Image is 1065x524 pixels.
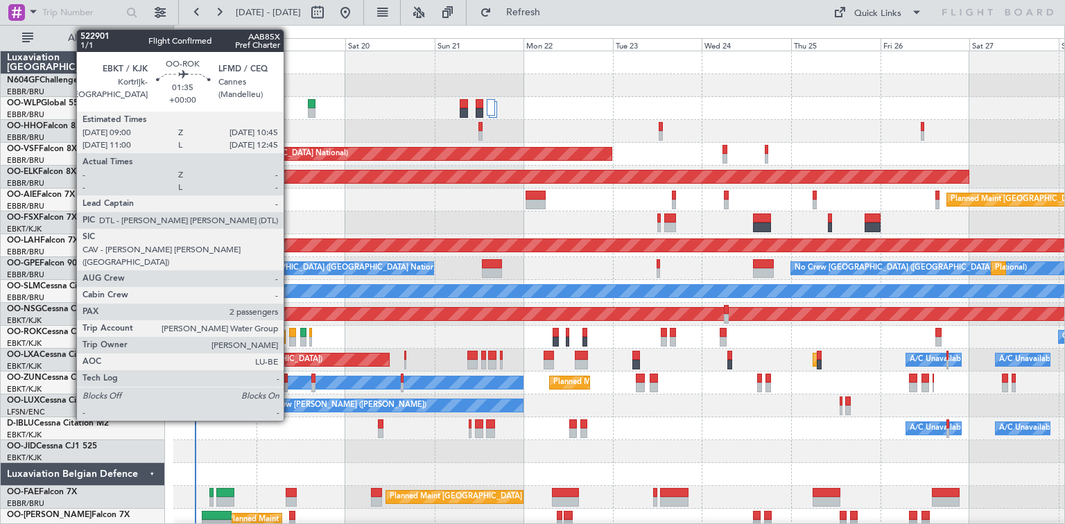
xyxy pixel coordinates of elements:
div: Planned Maint Kortrijk-[GEOGRAPHIC_DATA] [553,372,715,393]
a: EBBR/BRU [7,201,44,211]
a: LFSN/ENC [7,407,45,417]
div: No Crew [PERSON_NAME] ([PERSON_NAME]) [260,395,426,416]
a: OO-LAHFalcon 7X [7,236,78,245]
div: Sun 21 [435,38,524,51]
a: D-IBLUCessna Citation M2 [7,419,109,428]
div: AOG Maint [GEOGRAPHIC_DATA] ([GEOGRAPHIC_DATA] National) [107,143,348,164]
div: Owner [219,372,243,393]
span: OO-LXA [7,351,40,359]
a: EBKT/KJK [7,361,42,372]
a: OO-FSXFalcon 7X [7,213,77,222]
a: OO-SLMCessna Citation XLS [7,282,117,290]
div: No Crew [GEOGRAPHIC_DATA] ([GEOGRAPHIC_DATA] National) [795,258,1027,279]
div: No Crew [GEOGRAPHIC_DATA] ([GEOGRAPHIC_DATA] National) [211,258,443,279]
a: OO-NSGCessna Citation CJ4 [7,305,119,313]
span: OO-ZUN [7,374,42,382]
span: OO-LUX [7,396,40,405]
span: OO-[PERSON_NAME] [7,511,92,519]
a: EBBR/BRU [7,498,44,509]
a: EBBR/BRU [7,178,44,189]
input: Trip Number [42,2,122,23]
button: Quick Links [826,1,929,24]
span: OO-JID [7,442,36,451]
div: Mon 22 [523,38,613,51]
div: A/C Unavailable [999,349,1057,370]
div: Quick Links [854,7,901,21]
a: OO-LXACessna Citation CJ4 [7,351,116,359]
div: Unplanned Maint [GEOGRAPHIC_DATA]-[GEOGRAPHIC_DATA] [195,372,419,393]
span: Refresh [494,8,553,17]
a: OO-ELKFalcon 8X [7,168,76,176]
span: OO-NSG [7,305,42,313]
div: Planned Maint [GEOGRAPHIC_DATA] ([GEOGRAPHIC_DATA]) [104,349,322,370]
a: EBBR/BRU [7,132,44,143]
a: EBBR/BRU [7,270,44,280]
a: EBBR/BRU [7,155,44,166]
span: OO-FAE [7,488,39,496]
div: Thu 18 [167,38,257,51]
a: EBBR/BRU [7,247,44,257]
span: OO-ELK [7,168,38,176]
a: OO-WLPGlobal 5500 [7,99,88,107]
span: OO-LAH [7,236,40,245]
a: OO-FAEFalcon 7X [7,488,77,496]
a: EBBR/BRU [7,292,44,303]
a: EBKT/KJK [7,338,42,349]
span: OO-AIE [7,191,37,199]
a: OO-AIEFalcon 7X [7,191,75,199]
span: OO-SLM [7,282,40,290]
div: Fri 19 [257,38,346,51]
span: OO-VSF [7,145,39,153]
a: OO-VSFFalcon 8X [7,145,77,153]
a: N604GFChallenger 604 [7,76,99,85]
a: OO-JIDCessna CJ1 525 [7,442,97,451]
div: Planned Maint [GEOGRAPHIC_DATA] ([GEOGRAPHIC_DATA] National) [390,487,641,507]
div: Sat 20 [345,38,435,51]
div: Thu 25 [791,38,881,51]
span: OO-ROK [7,328,42,336]
div: [DATE] [176,28,200,40]
span: OO-WLP [7,99,41,107]
a: OO-ROKCessna Citation CJ4 [7,328,119,336]
span: D-IBLU [7,419,34,428]
div: Sat 27 [969,38,1059,51]
a: EBKT/KJK [7,384,42,394]
a: EBBR/BRU [7,87,44,97]
div: Fri 26 [881,38,970,51]
span: N604GF [7,76,40,85]
a: OO-ZUNCessna Citation CJ4 [7,374,119,382]
a: EBKT/KJK [7,224,42,234]
span: OO-FSX [7,213,39,222]
a: EBKT/KJK [7,453,42,463]
span: OO-GPE [7,259,40,268]
span: All Aircraft [36,33,146,43]
button: All Aircraft [15,27,150,49]
a: EBKT/KJK [7,430,42,440]
a: OO-GPEFalcon 900EX EASy II [7,259,122,268]
a: OO-[PERSON_NAME]Falcon 7X [7,511,130,519]
button: Refresh [474,1,557,24]
a: EBKT/KJK [7,315,42,326]
div: Planned Maint Liege [193,98,265,119]
div: Wed 24 [702,38,791,51]
a: OO-HHOFalcon 8X [7,122,81,130]
a: OO-LUXCessna Citation CJ4 [7,396,116,405]
span: OO-HHO [7,122,43,130]
span: [DATE] - [DATE] [236,6,301,19]
a: EBBR/BRU [7,110,44,120]
div: Tue 23 [613,38,702,51]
